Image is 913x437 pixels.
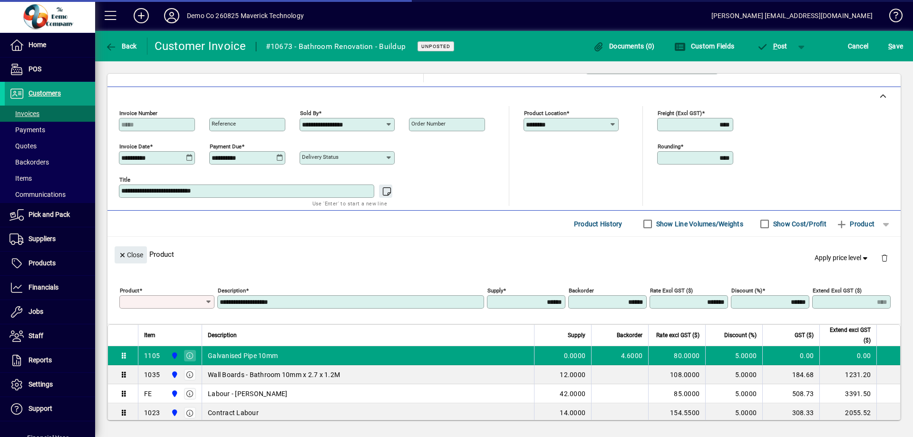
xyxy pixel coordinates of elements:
[5,122,95,138] a: Payments
[29,332,43,340] span: Staff
[771,219,826,229] label: Show Cost/Profit
[617,330,642,340] span: Backorder
[112,250,149,259] app-page-header-button: Close
[574,216,622,232] span: Product History
[705,346,762,365] td: 5.0000
[888,42,892,50] span: S
[29,356,52,364] span: Reports
[873,246,896,269] button: Delete
[731,287,762,294] mat-label: Discount (%)
[10,142,37,150] span: Quotes
[654,351,699,360] div: 80.0000
[29,41,46,49] span: Home
[845,38,871,55] button: Cancel
[813,287,862,294] mat-label: Extend excl GST ($)
[819,346,876,365] td: 0.00
[10,191,66,198] span: Communications
[144,330,155,340] span: Item
[105,42,137,50] span: Back
[560,389,585,398] span: 42.0000
[654,370,699,379] div: 108.0000
[724,330,757,340] span: Discount (%)
[672,38,737,55] button: Custom Fields
[705,365,762,384] td: 5.0000
[654,219,743,229] label: Show Line Volumes/Weights
[5,324,95,348] a: Staff
[5,170,95,186] a: Items
[819,403,876,422] td: 2055.52
[836,216,874,232] span: Product
[762,403,819,422] td: 308.33
[757,42,787,50] span: ost
[168,388,179,399] span: Auckland
[848,39,869,54] span: Cancel
[10,158,49,166] span: Backorders
[29,89,61,97] span: Customers
[658,143,680,150] mat-label: Rounding
[5,373,95,397] a: Settings
[208,408,259,418] span: Contract Labour
[29,211,70,218] span: Pick and Pack
[705,384,762,403] td: 5.0000
[208,370,340,379] span: Wall Boards - Bathroom 10mm x 2.7 x 1.2M
[5,154,95,170] a: Backorders
[5,252,95,275] a: Products
[487,287,503,294] mat-label: Supply
[119,143,150,150] mat-label: Invoice date
[5,33,95,57] a: Home
[155,39,246,54] div: Customer Invoice
[115,246,147,263] button: Close
[570,215,626,233] button: Product History
[29,259,56,267] span: Products
[5,58,95,81] a: POS
[524,110,566,117] mat-label: Product location
[29,283,58,291] span: Financials
[5,276,95,300] a: Financials
[762,384,819,403] td: 508.73
[815,253,870,263] span: Apply price level
[711,8,873,23] div: [PERSON_NAME] [EMAIL_ADDRESS][DOMAIN_NAME]
[5,397,95,421] a: Support
[560,408,585,418] span: 14.0000
[752,38,792,55] button: Post
[591,38,657,55] button: Documents (0)
[10,110,39,117] span: Invoices
[120,287,139,294] mat-label: Product
[29,405,52,412] span: Support
[119,110,157,117] mat-label: Invoice number
[621,351,643,360] span: 4.6000
[168,369,179,380] span: Auckland
[212,120,236,127] mat-label: Reference
[656,330,699,340] span: Rate excl GST ($)
[168,350,179,361] span: Auckland
[5,349,95,372] a: Reports
[208,351,278,360] span: Galvanised Pipe 10mm
[95,38,147,55] app-page-header-button: Back
[411,120,446,127] mat-label: Order number
[421,43,450,49] span: Unposted
[831,215,879,233] button: Product
[658,110,702,117] mat-label: Freight (excl GST)
[811,250,874,267] button: Apply price level
[208,330,237,340] span: Description
[560,370,585,379] span: 12.0000
[10,175,32,182] span: Items
[882,2,901,33] a: Knowledge Base
[762,346,819,365] td: 0.00
[654,389,699,398] div: 85.0000
[5,186,95,203] a: Communications
[5,203,95,227] a: Pick and Pack
[29,65,41,73] span: POS
[654,408,699,418] div: 154.5500
[5,227,95,251] a: Suppliers
[144,370,160,379] div: 1035
[762,365,819,384] td: 184.68
[826,325,871,346] span: Extend excl GST ($)
[156,7,187,24] button: Profile
[568,330,585,340] span: Supply
[819,365,876,384] td: 1231.20
[118,247,143,263] span: Close
[795,330,814,340] span: GST ($)
[107,237,901,272] div: Product
[5,300,95,324] a: Jobs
